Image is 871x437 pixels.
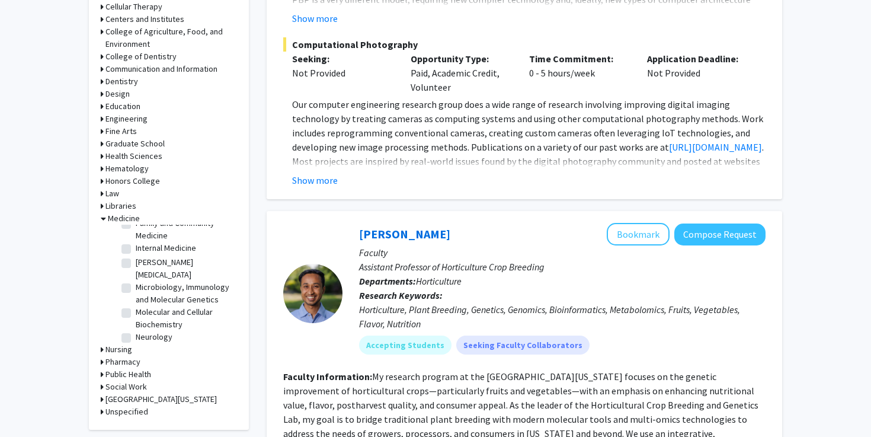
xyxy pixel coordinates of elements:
h3: Public Health [105,368,151,381]
h3: Libraries [105,200,136,212]
h3: Nursing [105,343,132,356]
h3: Cellular Therapy [105,1,162,13]
h3: Honors College [105,175,160,187]
button: Compose Request to Manoj Sapkota [674,224,766,245]
label: Microbiology, Immunology and Molecular Genetics [136,281,234,306]
div: Paid, Academic Credit, Volunteer [402,52,520,94]
h3: College of Dentistry [105,50,177,63]
label: Neurology [136,331,172,343]
button: Show more [292,173,338,187]
mat-chip: Seeking Faculty Collaborators [456,336,590,355]
h3: Health Sciences [105,150,162,162]
h3: Medicine [108,212,140,225]
p: Application Deadline: [647,52,748,66]
span: Horticulture [416,275,462,287]
button: Show more [292,11,338,25]
p: Time Commitment: [529,52,630,66]
h3: Dentistry [105,75,138,88]
p: Our computer engineering research group does a wide range of research involving improving digital... [292,97,766,183]
h3: Communication and Information [105,63,217,75]
h3: Hematology [105,162,149,175]
h3: Education [105,100,140,113]
span: Computational Photography [283,37,766,52]
h3: Law [105,187,119,200]
b: Research Keywords: [359,289,443,301]
label: [PERSON_NAME] [MEDICAL_DATA] [136,256,234,281]
label: Molecular and Cellular Biochemistry [136,306,234,331]
b: Departments: [359,275,416,287]
h3: College of Agriculture, Food, and Environment [105,25,237,50]
h3: [GEOGRAPHIC_DATA][US_STATE] [105,393,217,406]
button: Add Manoj Sapkota to Bookmarks [607,223,670,245]
p: Assistant Professor of Horticulture Crop Breeding [359,260,766,274]
p: Seeking: [292,52,393,66]
h3: Centers and Institutes [105,13,184,25]
a: [PERSON_NAME] [359,227,450,241]
h3: Fine Arts [105,125,137,138]
div: 0 - 5 hours/week [520,52,639,94]
div: Horticulture, Plant Breeding, Genetics, Genomics, Bioinformatics, Metabolomics, Fruits, Vegetable... [359,302,766,331]
h3: Social Work [105,381,147,393]
b: Faculty Information: [283,371,372,382]
iframe: Chat [9,384,50,428]
div: Not Provided [638,52,757,94]
mat-chip: Accepting Students [359,336,451,355]
label: Internal Medicine [136,242,196,254]
h3: Engineering [105,113,148,125]
p: Faculty [359,245,766,260]
div: Not Provided [292,66,393,80]
h3: Design [105,88,130,100]
h3: Unspecified [105,406,148,418]
p: Opportunity Type: [411,52,511,66]
a: [URL][DOMAIN_NAME] [669,141,762,153]
h3: Pharmacy [105,356,140,368]
h3: Graduate School [105,138,165,150]
label: Family and Community Medicine [136,217,234,242]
